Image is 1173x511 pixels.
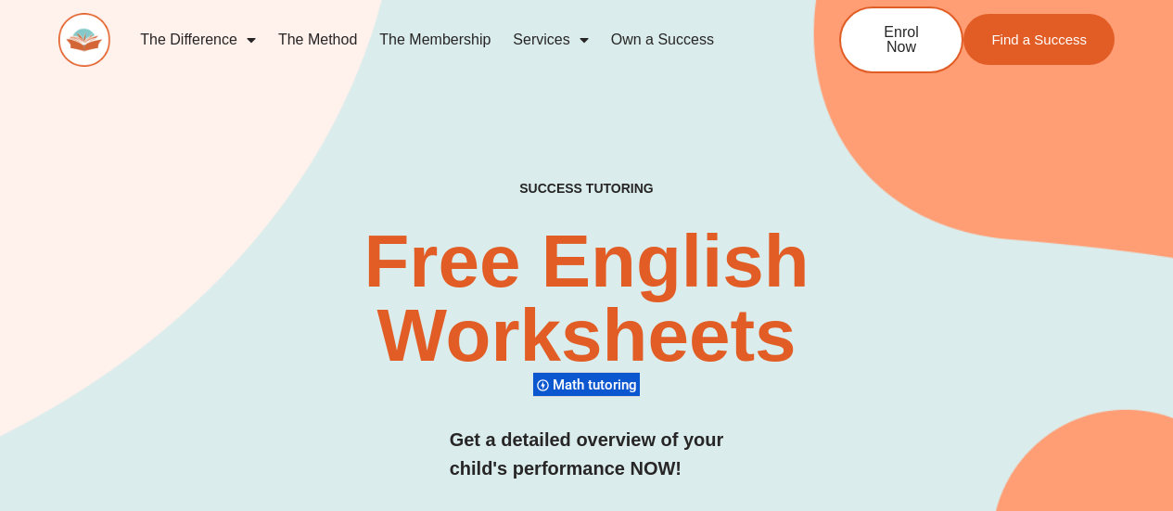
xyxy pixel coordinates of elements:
[450,426,724,483] h3: Get a detailed overview of your child's performance NOW!
[502,19,599,61] a: Services
[553,377,643,393] span: Math tutoring
[963,14,1115,65] a: Find a Success
[430,181,743,197] h4: SUCCESS TUTORING​
[129,19,267,61] a: The Difference
[991,32,1087,46] span: Find a Success
[839,6,963,73] a: Enrol Now
[869,25,934,55] span: Enrol Now
[267,19,368,61] a: The Method
[238,224,935,373] h2: Free English Worksheets​
[129,19,778,61] nav: Menu
[600,19,725,61] a: Own a Success
[533,372,640,397] div: Math tutoring
[368,19,502,61] a: The Membership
